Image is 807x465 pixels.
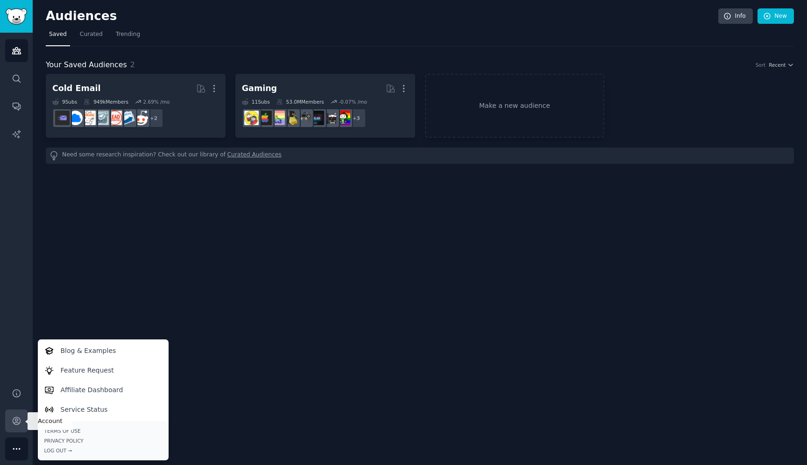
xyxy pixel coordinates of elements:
[113,27,143,46] a: Trending
[84,99,128,105] div: 949k Members
[46,59,127,71] span: Your Saved Audiences
[61,366,114,375] p: Feature Request
[46,74,226,138] a: Cold Email9Subs949kMembers2.69% /mo+2salesEmailmarketingLeadGenerationcoldemailb2b_salesB2BSaaSEm...
[61,385,123,395] p: Affiliate Dashboard
[44,447,162,454] div: Log Out →
[769,62,786,68] span: Recent
[39,360,167,380] a: Feature Request
[270,111,285,125] img: CozyGamers
[39,341,167,360] a: Blog & Examples
[756,62,766,68] div: Sort
[39,400,167,419] a: Service Status
[116,30,140,39] span: Trending
[336,111,350,125] img: gaming
[242,99,270,105] div: 11 Sub s
[244,111,259,125] img: GamerPals
[120,111,135,125] img: Emailmarketing
[339,99,367,105] div: -0.07 % /mo
[323,111,337,125] img: pcgaming
[46,9,718,24] h2: Audiences
[757,8,794,24] a: New
[61,346,116,356] p: Blog & Examples
[81,111,96,125] img: b2b_sales
[52,99,77,105] div: 9 Sub s
[55,111,70,125] img: EmailOutreach
[6,8,27,25] img: GummySearch logo
[39,380,167,400] a: Affiliate Dashboard
[46,148,794,164] div: Need some research inspiration? Check out our library of
[61,405,108,415] p: Service Status
[46,27,70,46] a: Saved
[68,111,83,125] img: B2BSaaS
[310,111,324,125] img: GamingLeaksAndRumours
[227,151,282,161] a: Curated Audiences
[235,74,415,138] a: Gaming11Subs53.0MMembers-0.07% /mo+3gamingpcgamingGamingLeaksAndRumoursIndieGaminglinux_gamingCoz...
[77,27,106,46] a: Curated
[283,111,298,125] img: linux_gaming
[144,108,163,128] div: + 2
[52,83,100,94] div: Cold Email
[80,30,103,39] span: Curated
[143,99,170,105] div: 2.69 % /mo
[297,111,311,125] img: IndieGaming
[49,30,67,39] span: Saved
[44,437,162,444] a: Privacy Policy
[769,62,794,68] button: Recent
[107,111,122,125] img: LeadGeneration
[718,8,753,24] a: Info
[130,60,135,69] span: 2
[134,111,148,125] img: sales
[276,99,324,105] div: 53.0M Members
[257,111,272,125] img: macgaming
[94,111,109,125] img: coldemail
[44,428,162,434] a: Terms of Use
[242,83,277,94] div: Gaming
[425,74,605,138] a: Make a new audience
[347,108,366,128] div: + 3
